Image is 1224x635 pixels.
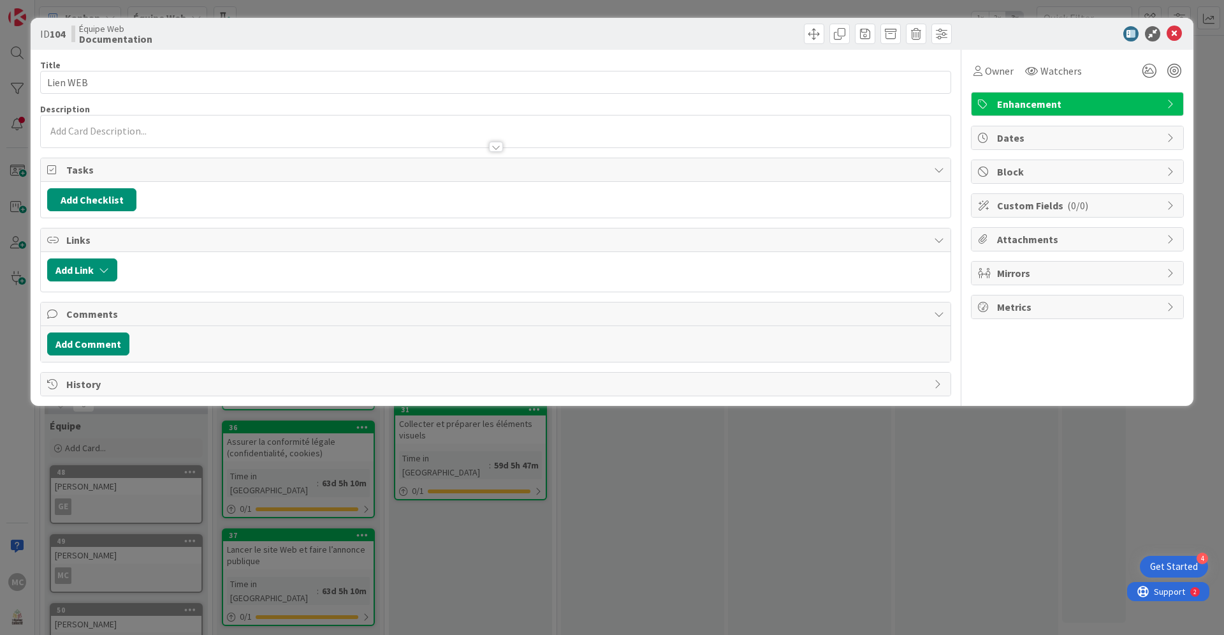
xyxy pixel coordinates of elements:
[40,103,90,115] span: Description
[47,188,136,211] button: Add Checklist
[985,63,1014,78] span: Owner
[79,34,152,44] b: Documentation
[1150,560,1198,573] div: Get Started
[997,232,1160,247] span: Attachments
[79,24,152,34] span: Équipe Web
[66,162,928,177] span: Tasks
[66,377,928,392] span: History
[47,258,117,281] button: Add Link
[1140,556,1208,578] div: Open Get Started checklist, remaining modules: 4
[997,130,1160,146] span: Dates
[1040,63,1082,78] span: Watchers
[997,198,1160,213] span: Custom Fields
[40,26,65,41] span: ID
[997,265,1160,281] span: Mirrors
[1067,199,1088,212] span: ( 0/0 )
[66,5,69,15] div: 2
[997,96,1160,112] span: Enhancement
[997,164,1160,179] span: Block
[66,232,928,248] span: Links
[1197,553,1208,564] div: 4
[66,306,928,322] span: Comments
[47,332,129,355] button: Add Comment
[27,2,58,17] span: Support
[997,299,1160,315] span: Metrics
[40,71,951,94] input: type card name here...
[50,27,65,40] b: 104
[40,59,61,71] label: Title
